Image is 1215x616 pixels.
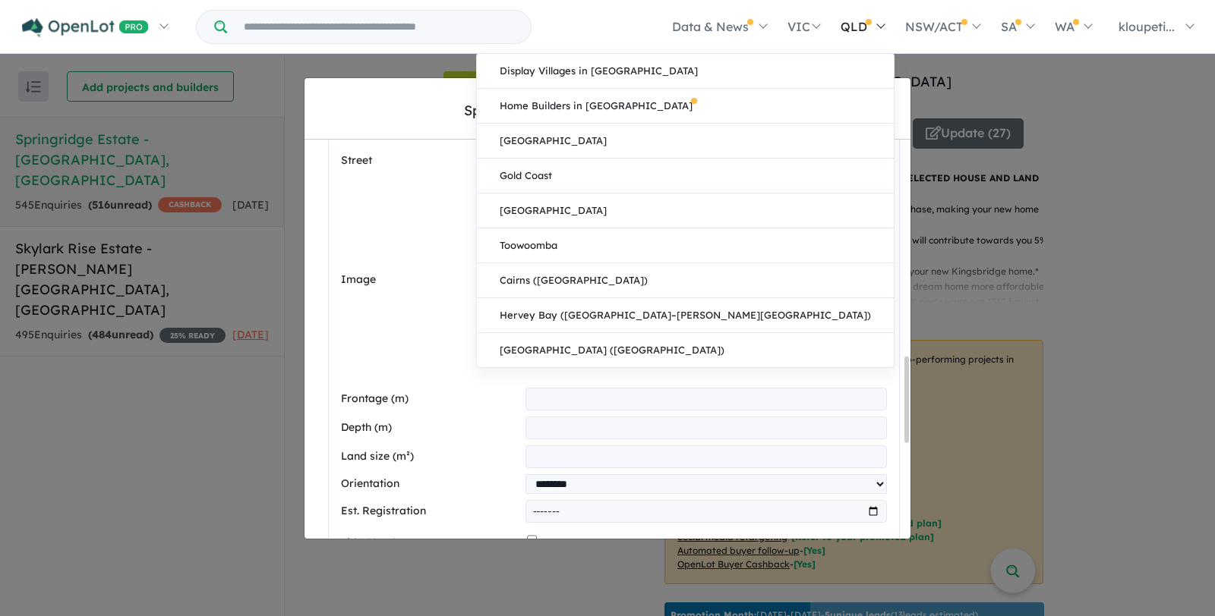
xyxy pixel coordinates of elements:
[477,124,894,159] a: [GEOGRAPHIC_DATA]
[477,333,894,367] a: [GEOGRAPHIC_DATA] ([GEOGRAPHIC_DATA])
[341,271,521,289] label: Image
[477,193,894,228] a: [GEOGRAPHIC_DATA]
[341,419,519,437] label: Depth (m)
[477,159,894,193] a: Gold Coast
[341,502,519,520] label: Est. Registration
[341,152,519,170] label: Street
[341,534,521,552] label: Titled land
[341,390,519,408] label: Frontage (m)
[230,11,528,43] input: Try estate name, suburb, builder or developer
[1119,19,1175,34] span: kloupeti...
[477,228,894,263] a: Toowoomba
[341,475,519,493] label: Orientation
[477,89,894,124] a: Home Builders in [GEOGRAPHIC_DATA]
[477,263,894,298] a: Cairns ([GEOGRAPHIC_DATA])
[477,298,894,333] a: Hervey Bay ([GEOGRAPHIC_DATA]–[PERSON_NAME][GEOGRAPHIC_DATA])
[22,18,149,37] img: Openlot PRO Logo White
[477,54,894,89] a: Display Villages in [GEOGRAPHIC_DATA]
[464,101,752,121] div: Springridge Estate - [GEOGRAPHIC_DATA]
[341,448,519,466] label: Land size (m²)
